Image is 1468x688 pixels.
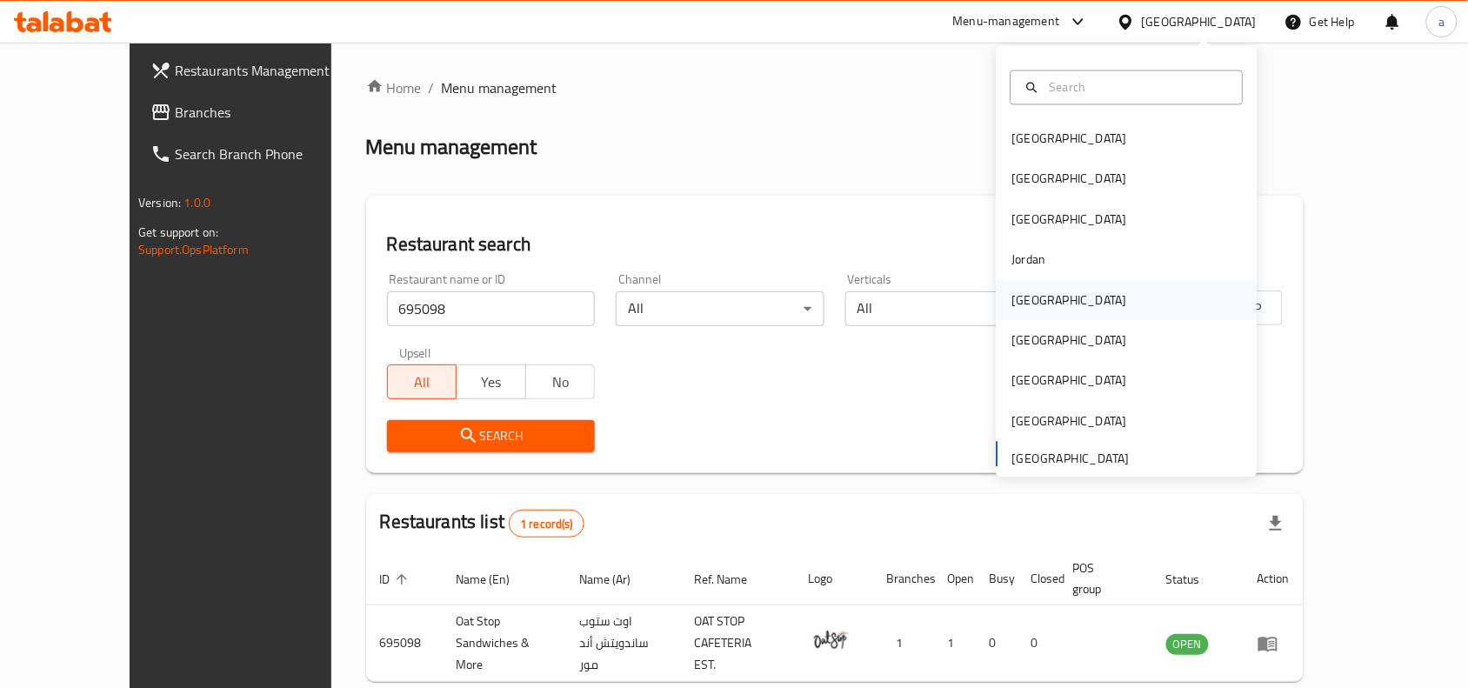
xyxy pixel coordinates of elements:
span: POS group [1073,558,1131,599]
h2: Menu management [366,133,537,161]
input: Search for restaurant name or ID.. [387,291,596,326]
td: 1 [873,605,934,682]
div: [GEOGRAPHIC_DATA] [1012,331,1127,351]
span: Menu management [442,77,557,98]
img: Oat Stop Sandwiches & More [809,618,852,662]
button: Yes [456,364,526,399]
div: All [845,291,1054,326]
div: All [616,291,824,326]
button: All [387,364,457,399]
div: Menu-management [953,11,1060,32]
label: Upsell [399,347,431,359]
td: 1 [934,605,976,682]
td: 695098 [366,605,443,682]
td: اوت ستوب ساندويتش أند مور [565,605,680,682]
span: Name (Ar) [579,569,653,590]
button: Search [387,420,596,452]
div: Total records count [509,510,584,538]
span: Name (En) [457,569,533,590]
span: All [395,370,450,395]
span: 1 record(s) [510,516,584,532]
span: 1.0.0 [183,191,210,214]
span: Get support on: [138,221,218,244]
div: [GEOGRAPHIC_DATA] [1012,170,1127,189]
span: OPEN [1166,634,1209,654]
input: Search [1043,77,1232,97]
a: Branches [137,91,375,133]
a: Home [366,77,422,98]
div: [GEOGRAPHIC_DATA] [1142,12,1257,31]
th: Branches [873,552,934,605]
td: Oat Stop Sandwiches & More [443,605,565,682]
h2: Restaurant search [387,231,1283,257]
div: Jordan [1012,250,1046,270]
span: Branches [175,102,361,123]
span: Version: [138,191,181,214]
span: No [533,370,589,395]
span: Status [1166,569,1223,590]
th: Open [934,552,976,605]
div: Menu [1258,633,1290,654]
div: OPEN [1166,634,1209,655]
div: [GEOGRAPHIC_DATA] [1012,210,1127,229]
a: Search Branch Phone [137,133,375,175]
h2: Restaurants list [380,509,584,538]
td: 0 [1018,605,1059,682]
a: Support.OpsPlatform [138,238,249,261]
div: [GEOGRAPHIC_DATA] [1012,130,1127,149]
button: No [525,364,596,399]
li: / [429,77,435,98]
a: Restaurants Management [137,50,375,91]
th: Logo [795,552,873,605]
div: [GEOGRAPHIC_DATA] [1012,371,1127,391]
span: Search Branch Phone [175,144,361,164]
table: enhanced table [366,552,1304,682]
th: Action [1244,552,1304,605]
span: ID [380,569,413,590]
td: 0 [976,605,1018,682]
th: Busy [976,552,1018,605]
span: Restaurants Management [175,60,361,81]
span: Search [401,425,582,447]
span: a [1438,12,1445,31]
nav: breadcrumb [366,77,1304,98]
span: Yes [464,370,519,395]
span: Ref. Name [694,569,770,590]
div: Export file [1255,503,1297,544]
td: OAT STOP CAFETERIA EST. [680,605,795,682]
div: [GEOGRAPHIC_DATA] [1012,291,1127,310]
th: Closed [1018,552,1059,605]
div: [GEOGRAPHIC_DATA] [1012,411,1127,431]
